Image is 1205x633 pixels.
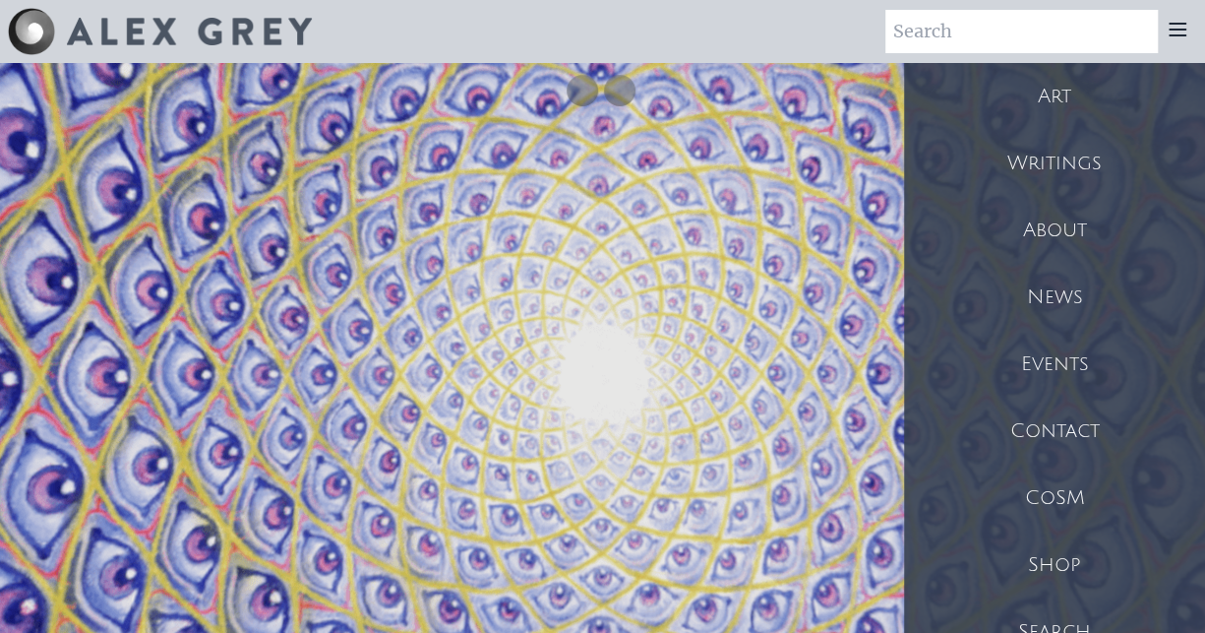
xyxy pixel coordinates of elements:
[904,63,1205,130] a: Art
[904,331,1205,398] a: Events
[904,264,1205,331] a: News
[904,398,1205,465] a: Contact
[904,532,1205,599] a: Shop
[904,197,1205,264] a: About
[904,465,1205,532] a: CoSM
[885,10,1158,53] input: Search
[904,130,1205,197] a: Writings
